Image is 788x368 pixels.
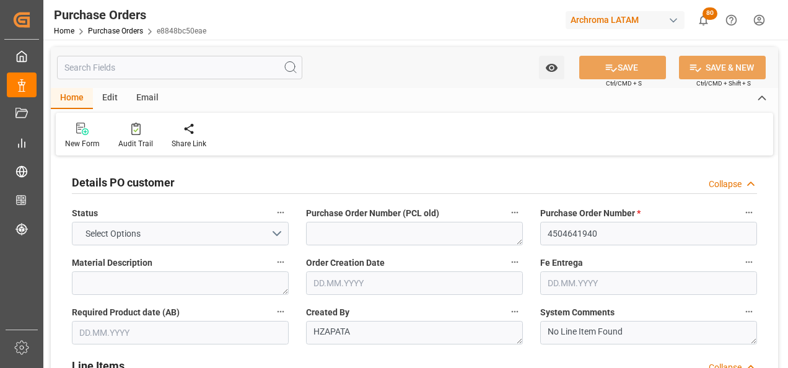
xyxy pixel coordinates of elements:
span: Status [72,207,98,220]
span: 80 [703,7,717,20]
input: Search Fields [57,56,302,79]
button: Order Creation Date [507,254,523,270]
div: Audit Trail [118,138,153,149]
button: SAVE & NEW [679,56,766,79]
div: Purchase Orders [54,6,206,24]
button: open menu [72,222,289,245]
textarea: No Line Item Found [540,321,757,344]
button: Purchase Order Number * [741,204,757,221]
div: Collapse [709,178,742,191]
button: open menu [539,56,564,79]
span: Material Description [72,256,152,269]
input: DD.MM.YYYY [306,271,523,295]
div: Home [51,88,93,109]
div: New Form [65,138,100,149]
button: show 80 new notifications [689,6,717,34]
button: Material Description [273,254,289,270]
button: Status [273,204,289,221]
span: Ctrl/CMD + Shift + S [696,79,751,88]
div: Edit [93,88,127,109]
button: Fe Entrega [741,254,757,270]
span: Order Creation Date [306,256,385,269]
span: Created By [306,306,349,319]
button: Archroma LATAM [566,8,689,32]
h2: Details PO customer [72,174,175,191]
a: Purchase Orders [88,27,143,35]
span: Purchase Order Number (PCL old) [306,207,439,220]
button: Created By [507,304,523,320]
span: Required Product date (AB) [72,306,180,319]
button: System Comments [741,304,757,320]
button: Purchase Order Number (PCL old) [507,204,523,221]
button: Required Product date (AB) [273,304,289,320]
input: DD.MM.YYYY [540,271,757,295]
textarea: HZAPATA [306,321,523,344]
span: Purchase Order Number [540,207,641,220]
span: System Comments [540,306,615,319]
button: Help Center [717,6,745,34]
div: Email [127,88,168,109]
input: DD.MM.YYYY [72,321,289,344]
span: Ctrl/CMD + S [606,79,642,88]
div: Archroma LATAM [566,11,685,29]
span: Select Options [79,227,147,240]
a: Home [54,27,74,35]
span: Fe Entrega [540,256,583,269]
button: SAVE [579,56,666,79]
div: Share Link [172,138,206,149]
